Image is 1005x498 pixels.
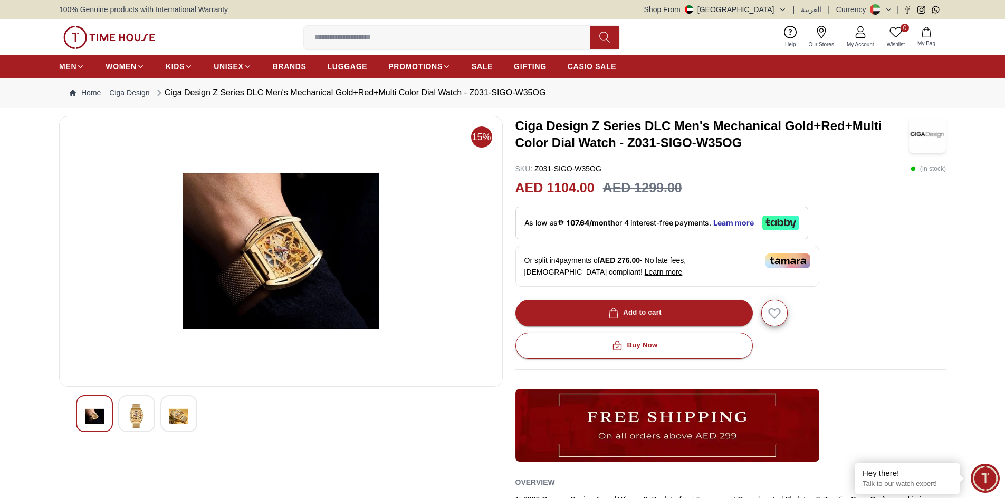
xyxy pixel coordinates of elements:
a: KIDS [166,57,193,76]
a: PROMOTIONS [388,57,451,76]
div: Buy Now [610,339,657,351]
a: Help [779,24,802,51]
img: Ciga Design Z Series DLC Men's Mechanical Gold+Red+Multi Color Dial Watch - Z031-SIGO-W35OG [127,404,146,428]
a: WOMEN [106,57,145,76]
button: Buy Now [515,333,753,359]
p: Z031-SIGO-W35OG [515,163,601,174]
span: Our Stores [805,41,838,48]
div: Chat Widget [971,464,1000,493]
div: Currency [836,4,870,15]
a: Home [70,87,101,98]
img: ... [515,389,819,462]
span: 15% [471,126,492,148]
button: العربية [801,4,821,15]
div: Hey there! [863,468,952,479]
img: Ciga Design Z Series DLC Men's Mechanical Gold+Red+Multi Color Dial Watch - Z031-SIGO-W35OG [169,404,188,428]
span: Wishlist [883,41,909,48]
img: ... [63,26,155,49]
img: United Arab Emirates [685,5,693,14]
a: Instagram [917,6,925,14]
span: | [793,4,795,15]
span: UNISEX [214,61,243,72]
span: 100% Genuine products with International Warranty [59,4,228,15]
a: Our Stores [802,24,840,51]
h2: AED 1104.00 [515,178,595,198]
p: Talk to our watch expert! [863,480,952,489]
a: Facebook [903,6,911,14]
span: PROMOTIONS [388,61,443,72]
span: | [828,4,830,15]
span: Help [781,41,800,48]
img: Ciga Design Z Series DLC Men's Mechanical Gold+Red+Multi Color Dial Watch - Z031-SIGO-W35OG [85,404,104,428]
img: Tamara [765,253,810,268]
span: 0 [901,24,909,32]
a: Ciga Design [109,87,149,98]
button: Add to cart [515,300,753,326]
span: AED 276.00 [600,256,640,265]
p: ( In stock ) [911,163,946,174]
span: MEN [59,61,76,72]
span: BRANDS [273,61,307,72]
span: Learn more [645,268,683,276]
span: SALE [472,61,493,72]
h3: AED 1299.00 [603,178,682,198]
a: Whatsapp [932,6,940,14]
span: WOMEN [106,61,137,72]
a: LUGGAGE [328,57,368,76]
span: SKU : [515,164,533,173]
a: CASIO SALE [568,57,617,76]
span: | [897,4,899,15]
a: BRANDS [273,57,307,76]
span: My Account [843,41,878,48]
img: Ciga Design Z Series DLC Men's Mechanical Gold+Red+Multi Color Dial Watch - Z031-SIGO-W35OG [68,125,494,378]
div: Or split in 4 payments of - No late fees, [DEMOGRAPHIC_DATA] compliant! [515,246,819,287]
button: Shop From[GEOGRAPHIC_DATA] [644,4,787,15]
img: Ciga Design Z Series DLC Men's Mechanical Gold+Red+Multi Color Dial Watch - Z031-SIGO-W35OG [909,116,946,153]
a: GIFTING [514,57,547,76]
button: My Bag [911,25,942,50]
nav: Breadcrumb [59,78,946,108]
h2: Overview [515,474,555,490]
span: KIDS [166,61,185,72]
span: LUGGAGE [328,61,368,72]
a: SALE [472,57,493,76]
span: GIFTING [514,61,547,72]
span: My Bag [913,40,940,47]
div: Ciga Design Z Series DLC Men's Mechanical Gold+Red+Multi Color Dial Watch - Z031-SIGO-W35OG [154,86,546,99]
a: UNISEX [214,57,251,76]
a: MEN [59,57,84,76]
span: CASIO SALE [568,61,617,72]
a: 0Wishlist [880,24,911,51]
div: Add to cart [606,307,662,319]
h3: Ciga Design Z Series DLC Men's Mechanical Gold+Red+Multi Color Dial Watch - Z031-SIGO-W35OG [515,118,910,151]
